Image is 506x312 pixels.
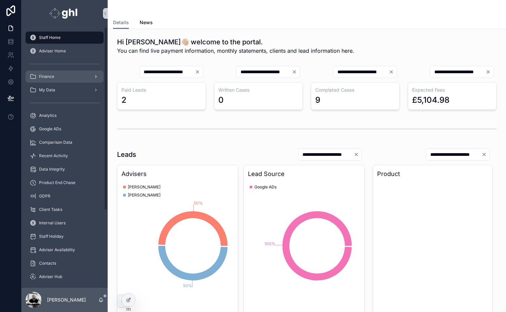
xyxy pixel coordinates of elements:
[121,87,202,93] h3: Paid Leads
[39,74,54,79] span: Finance
[113,19,129,26] span: Details
[26,284,104,296] a: Meet The Team
[26,109,104,122] a: Analytics
[39,261,56,266] span: Contacts
[292,69,300,75] button: Clear
[39,234,64,239] span: Staff Holiday
[389,69,397,75] button: Clear
[26,123,104,135] a: Google ADs
[26,257,104,269] a: Contacts
[39,180,75,185] span: Product End Chase
[47,297,86,303] p: [PERSON_NAME]
[140,19,153,26] span: News
[26,32,104,44] a: Staff Home
[412,95,449,105] div: £5,104.98
[39,247,75,253] span: Adviser Availability
[354,152,362,157] button: Clear
[39,113,57,118] span: Analytics
[140,16,153,30] a: News
[22,27,108,288] div: scrollable content
[39,220,66,226] span: Internal Users
[117,150,136,159] h1: Leads
[117,47,354,55] span: You can find live payment information, monthly statements, clients and lead information here.
[195,69,203,75] button: Clear
[377,169,488,179] h3: Product
[26,45,104,57] a: Adviser Home
[377,181,488,310] div: chart
[26,204,104,216] a: Client Tasks
[121,169,234,179] h3: Advisers
[26,136,104,148] a: Comparison Data
[412,87,492,93] h3: Expected Fees
[39,153,68,159] span: Recent Activity
[39,207,62,212] span: Client Tasks
[218,87,298,93] h3: Written Cases
[218,95,224,105] div: 0
[39,274,62,279] span: Adviser Hub
[39,35,61,40] span: Staff Home
[248,181,360,310] div: chart
[39,193,50,199] span: GDPR
[481,152,490,157] button: Clear
[121,181,234,310] div: chart
[113,16,129,29] a: Details
[26,230,104,242] a: Staff Holiday
[26,71,104,83] a: Finance
[39,167,65,172] span: Data Integrity
[39,48,66,54] span: Adviser Home
[485,69,494,75] button: Clear
[26,190,104,202] a: GDPR
[26,163,104,175] a: Data Integrity
[39,126,61,132] span: Google ADs
[194,200,203,206] tspan: 50%
[39,87,55,93] span: My Data
[315,95,320,105] div: 9
[26,271,104,283] a: Adviser Hub
[39,140,72,145] span: Comparison Data
[248,169,360,179] h3: Lead Source
[117,37,354,47] h1: Hi [PERSON_NAME]👋🏼 welcome to the portal.
[128,184,160,190] span: [PERSON_NAME]
[26,244,104,256] a: Adviser Availability
[39,287,69,293] span: Meet The Team
[183,283,192,288] tspan: 50%
[26,150,104,162] a: Recent Activity
[26,217,104,229] a: Internal Users
[49,8,79,19] img: App logo
[26,84,104,96] a: My Data
[128,192,160,198] span: [PERSON_NAME]
[26,177,104,189] a: Product End Chase
[254,184,277,190] span: Google ADs
[315,87,395,93] h3: Completed Cases
[121,95,126,105] div: 2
